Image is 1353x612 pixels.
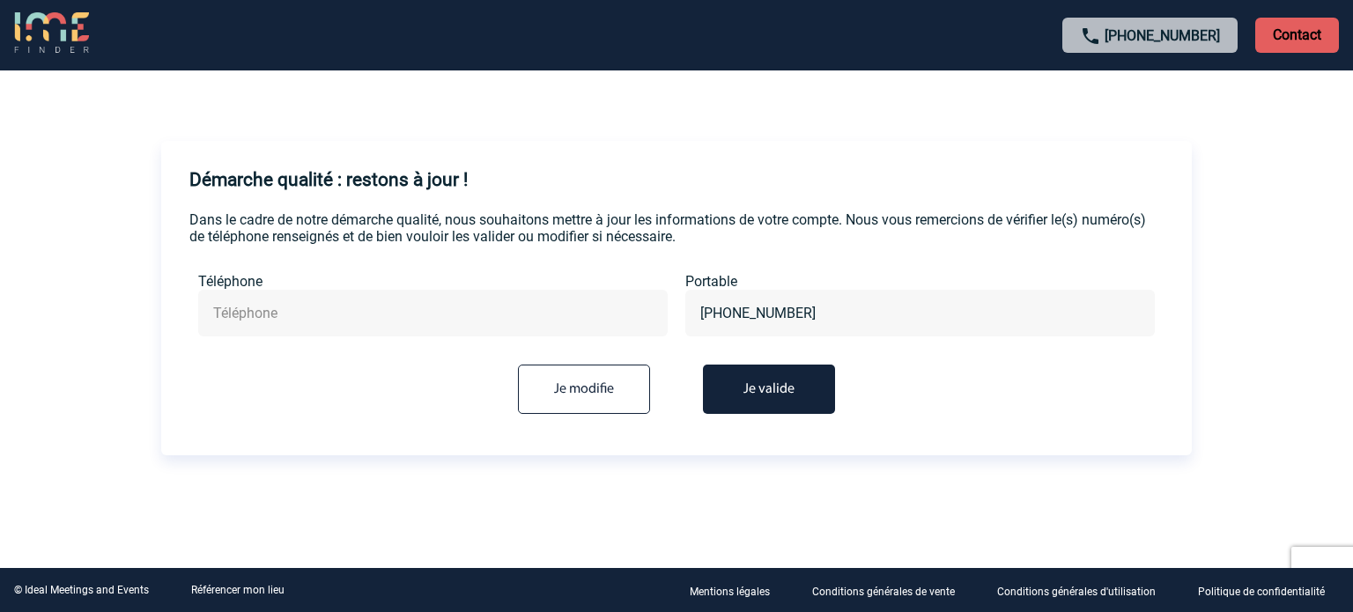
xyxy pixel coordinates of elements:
p: Contact [1255,18,1339,53]
a: Mentions légales [676,582,798,599]
h4: Démarche qualité : restons à jour ! [189,169,468,190]
p: Mentions légales [690,586,770,598]
p: Conditions générales de vente [812,586,955,598]
button: Je valide [703,365,835,414]
input: Portable [696,300,1144,326]
a: Référencer mon lieu [191,584,285,596]
a: [PHONE_NUMBER] [1105,27,1220,44]
a: Conditions générales d'utilisation [983,582,1184,599]
a: Conditions générales de vente [798,582,983,599]
label: Portable [685,273,1155,290]
input: Téléphone [209,300,657,326]
img: call-24-px.png [1080,26,1101,47]
p: Dans le cadre de notre démarche qualité, nous souhaitons mettre à jour les informations de votre ... [189,211,1164,245]
a: Politique de confidentialité [1184,582,1353,599]
p: Conditions générales d'utilisation [997,586,1156,598]
label: Téléphone [198,273,668,290]
input: Je modifie [518,365,650,414]
div: © Ideal Meetings and Events [14,584,149,596]
p: Politique de confidentialité [1198,586,1325,598]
